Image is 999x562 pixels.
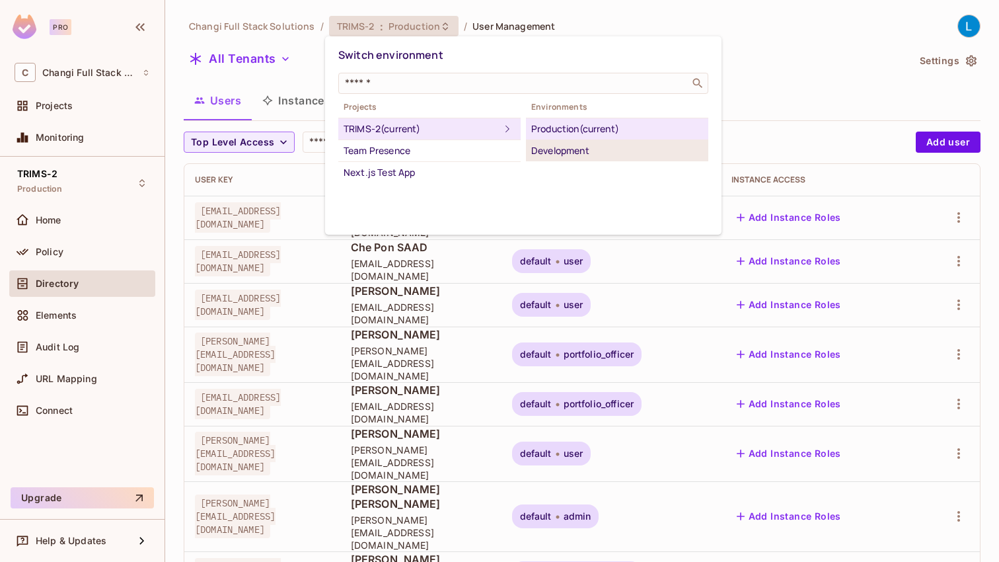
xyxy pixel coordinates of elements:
div: Development [531,143,703,159]
span: Switch environment [338,48,443,62]
div: Team Presence [344,143,515,159]
div: TRIMS-2 (current) [344,121,499,137]
div: Next.js Test App [344,165,515,181]
span: Environments [526,102,708,112]
span: Projects [338,102,521,112]
div: Production (current) [531,121,703,137]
